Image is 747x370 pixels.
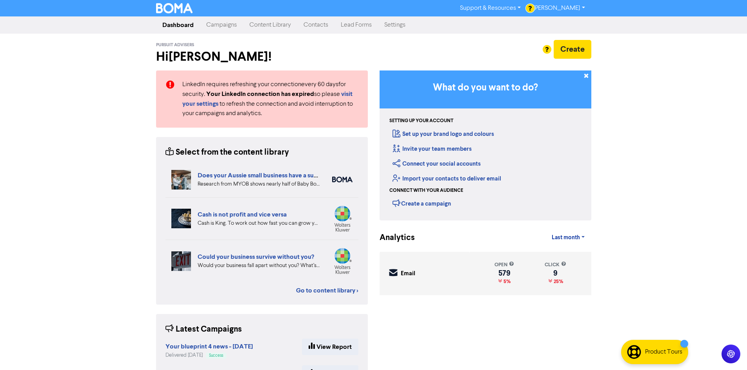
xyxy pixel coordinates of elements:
[198,211,287,218] a: Cash is not profit and vice versa
[198,219,320,227] div: Cash is King. To work out how fast you can grow your business, you need to look at your projected...
[156,17,200,33] a: Dashboard
[393,197,451,209] div: Create a campaign
[156,3,193,13] img: BOMA Logo
[200,17,243,33] a: Campaigns
[165,352,253,359] div: Delivered [DATE]
[378,17,412,33] a: Settings
[165,323,242,336] div: Latest Campaigns
[708,332,747,370] iframe: Chat Widget
[165,344,253,350] a: Your blueprint 4 news - [DATE]
[401,269,415,278] div: Email
[380,70,591,220] div: Getting Started in BOMA
[334,17,378,33] a: Lead Forms
[332,248,353,274] img: wolterskluwer
[206,90,314,98] strong: Your LinkedIn connection has expired
[393,160,481,168] a: Connect your social accounts
[165,343,253,350] strong: Your blueprint 4 news - [DATE]
[389,117,453,125] div: Setting up your account
[494,261,514,269] div: open
[198,262,320,270] div: Would your business fall apart without you? What’s your Plan B in case of accident, illness, or j...
[554,40,591,59] button: Create
[391,82,580,94] h3: What do you want to do?
[209,354,223,357] span: Success
[552,234,580,241] span: Last month
[176,80,364,118] div: LinkedIn requires refreshing your connection every 60 days for security. so please to refresh the...
[302,339,358,355] a: View Report
[545,270,566,276] div: 9
[296,286,358,295] a: Go to content library >
[243,17,297,33] a: Content Library
[389,187,463,194] div: Connect with your audience
[165,146,289,159] div: Select from the content library
[545,230,591,245] a: Last month
[156,42,194,48] span: Pursuit Advisers
[393,145,472,153] a: Invite your team members
[494,270,514,276] div: 579
[527,2,591,14] a: [PERSON_NAME]
[380,232,405,244] div: Analytics
[454,2,527,14] a: Support & Resources
[332,206,353,232] img: wolterskluwer
[198,253,314,261] a: Could your business survive without you?
[502,278,511,285] span: 5%
[393,175,501,182] a: Import your contacts to deliver email
[182,91,353,107] a: visit your settings
[545,261,566,269] div: click
[297,17,334,33] a: Contacts
[393,130,494,138] a: Set up your brand logo and colours
[552,278,563,285] span: 25%
[198,180,320,188] div: Research from MYOB shows nearly half of Baby Boomer business owners are planning to exit in the n...
[156,49,368,64] h2: Hi [PERSON_NAME] !
[198,171,355,179] a: Does your Aussie small business have a succession plan?
[332,177,353,182] img: boma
